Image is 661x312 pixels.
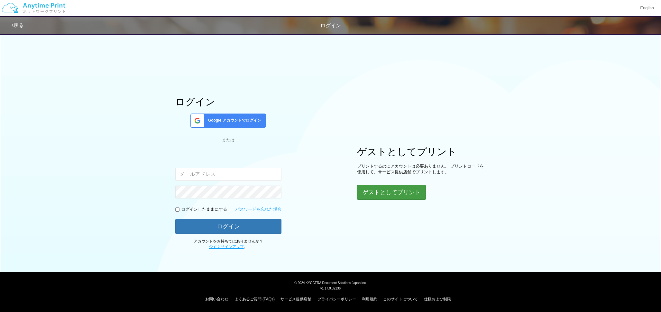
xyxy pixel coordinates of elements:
input: メールアドレス [175,168,281,181]
a: パスワードを忘れた場合 [235,206,281,213]
h1: ログイン [175,96,281,107]
p: ログインしたままにする [181,206,227,213]
div: または [175,137,281,143]
a: 利用規約 [362,297,377,301]
a: プライバシーポリシー [317,297,356,301]
a: 仕様および制限 [424,297,451,301]
a: 今すぐサインアップ [209,244,244,249]
a: このサイトについて [383,297,418,301]
a: よくあるご質問 (FAQs) [234,297,275,301]
span: v1.17.0.32136 [320,286,341,290]
button: ログイン [175,219,281,234]
a: お問い合わせ [205,297,228,301]
a: 戻る [12,23,24,28]
span: © 2024 KYOCERA Document Solutions Japan Inc. [294,280,367,285]
button: ゲストとしてプリント [357,185,426,200]
span: ログイン [320,23,341,28]
span: Google アカウントでログイン [206,118,261,123]
a: サービス提供店舗 [280,297,311,301]
p: プリントするのにアカウントは必要ありません。 プリントコードを使用して、サービス提供店舗でプリントします。 [357,163,486,175]
span: 。 [209,244,248,249]
h1: ゲストとしてプリント [357,146,486,157]
p: アカウントをお持ちではありませんか？ [175,239,281,250]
